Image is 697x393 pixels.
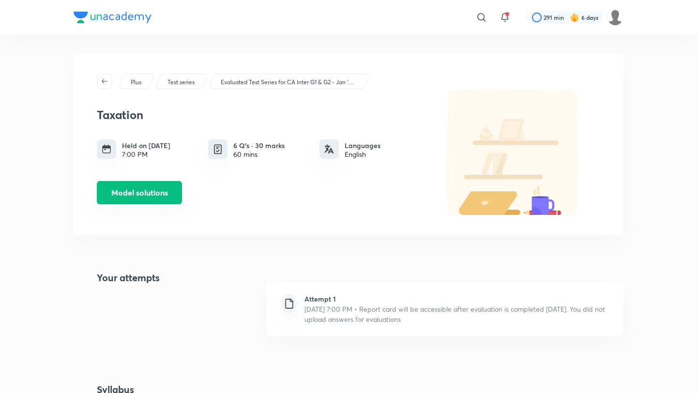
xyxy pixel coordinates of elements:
h6: 6 Q’s · 30 marks [233,140,285,151]
img: default [426,89,600,215]
img: file [283,298,295,310]
img: timing [102,144,111,154]
p: Plus [131,78,141,87]
img: streak [570,13,579,22]
a: Plus [129,78,143,87]
img: Jyoti [607,9,623,26]
img: quiz info [212,143,224,155]
a: Test series [166,78,197,87]
div: English [345,151,380,158]
p: Evaluated Test Series for CA Inter G1 & G2 - Jan '26 / [DATE] [221,78,356,87]
button: Model solutions [97,181,182,204]
h6: Attempt 1 [304,294,616,304]
a: Evaluated Test Series for CA Inter G1 & G2 - Jan '26 / [DATE] [219,78,358,87]
h4: Your attempts [74,271,160,348]
div: 7:00 PM [122,151,170,158]
h3: Taxation [97,108,421,122]
p: Test series [167,78,195,87]
img: languages [324,144,334,154]
img: Company Logo [74,12,152,23]
h6: Languages [345,140,380,151]
h6: Held on [DATE] [122,140,170,151]
p: [DATE] 7:00 PM • Report card will be accessible after evaluation is completed [DATE]. You did not... [304,304,616,324]
div: 60 mins [233,151,285,158]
